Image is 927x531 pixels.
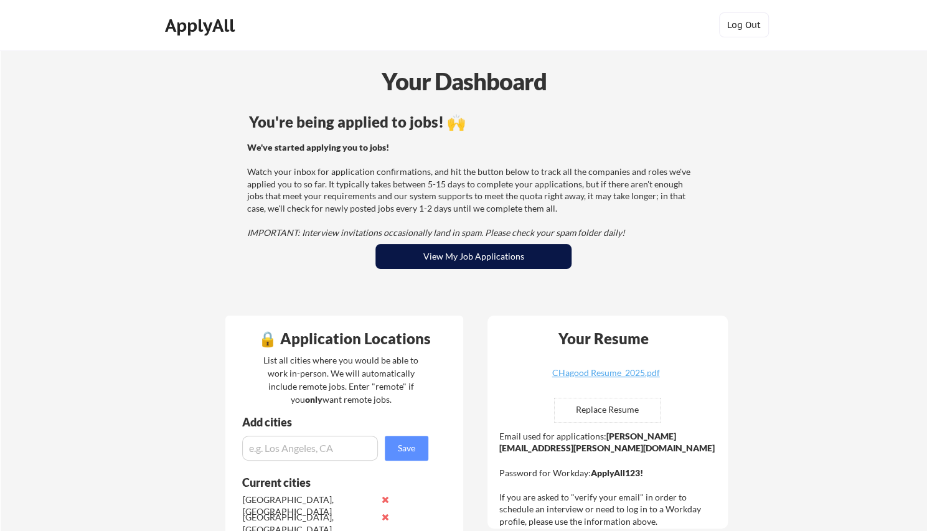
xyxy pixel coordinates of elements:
[304,394,322,405] strong: only
[542,331,665,346] div: Your Resume
[247,141,696,239] div: Watch your inbox for application confirmations, and hit the button below to track all the compani...
[165,15,238,36] div: ApplyAll
[532,369,680,377] div: CHagood Resume_2025.pdf
[532,369,680,388] a: CHagood Resume_2025.pdf
[385,436,428,461] button: Save
[242,416,431,428] div: Add cities
[499,431,715,454] strong: [PERSON_NAME][EMAIL_ADDRESS][PERSON_NAME][DOMAIN_NAME]
[243,494,374,518] div: [GEOGRAPHIC_DATA], [GEOGRAPHIC_DATA]
[242,477,415,488] div: Current cities
[255,354,426,406] div: List all cities where you would be able to work in-person. We will automatically include remote j...
[249,115,698,129] div: You're being applied to jobs! 🙌
[247,142,389,153] strong: We've started applying you to jobs!
[375,244,572,269] button: View My Job Applications
[228,331,460,346] div: 🔒 Application Locations
[247,227,625,238] em: IMPORTANT: Interview invitations occasionally land in spam. Please check your spam folder daily!
[499,430,719,528] div: Email used for applications: Password for Workday: If you are asked to "verify your email" in ord...
[242,436,378,461] input: e.g. Los Angeles, CA
[1,63,927,99] div: Your Dashboard
[719,12,769,37] button: Log Out
[591,468,643,478] strong: ApplyAll123!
